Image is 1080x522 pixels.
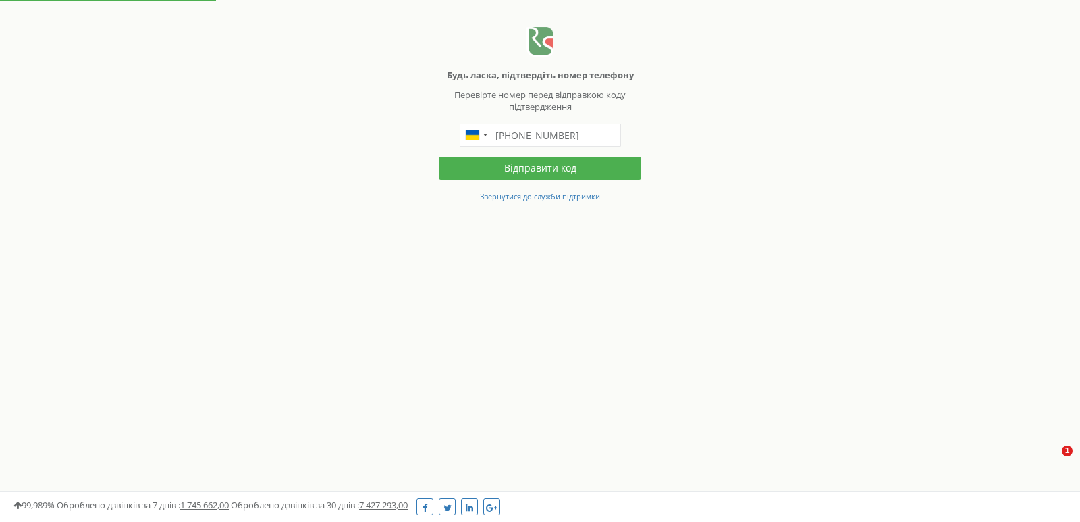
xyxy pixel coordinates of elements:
u: 7 427 293,00 [359,499,408,511]
small: Звернутися до служби підтримки [480,191,600,201]
p: Перевірте номер перед відправкою коду підтвердження [439,88,641,113]
b: Будь ласка, підтвердіть номер телефону [447,69,634,81]
img: Ringostat Logo [526,27,553,57]
div: Telephone country code [460,124,491,146]
u: 1 745 662,00 [180,499,229,511]
button: Відправити код [439,157,641,180]
input: 050 123 4567 [460,124,621,147]
span: 1 [1062,446,1073,456]
span: Оброблено дзвінків за 7 днів : [57,499,229,511]
iframe: Intercom live chat [1034,446,1066,478]
a: Звернутися до служби підтримки [480,190,600,202]
span: Оброблено дзвінків за 30 днів : [231,499,408,511]
span: 99,989% [13,499,55,511]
